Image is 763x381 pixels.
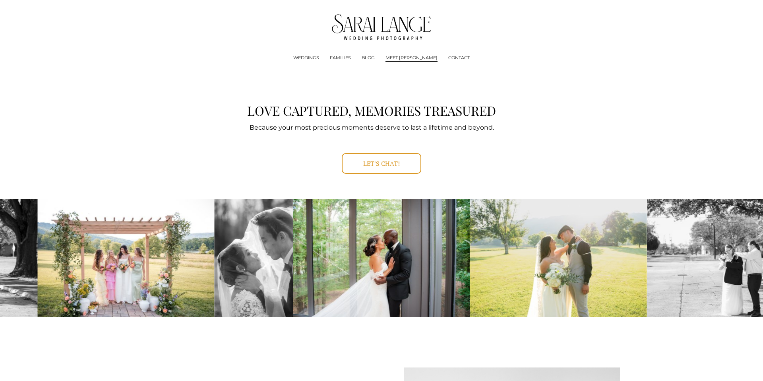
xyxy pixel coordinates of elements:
img: Carmon & Erian 2024-118.jpg [293,199,470,317]
img: SL1_3337.jpg [470,199,647,317]
a: folder dropdown [293,54,319,62]
a: MEET [PERSON_NAME] [385,54,438,62]
a: CONTACT [448,54,470,62]
h3: LOVE CAPTURED, MEMORIES TREASURED [183,102,560,119]
img: Tennessee Wedding Photographer - Sarai Lange Photography [332,14,432,40]
span: WEDDINGS [293,54,319,62]
a: LET'S CHAT! [342,153,421,174]
img: DSC_2551.jpg [38,199,215,317]
img: Jaezelle & Cameron-75.jpg [215,199,293,317]
a: BLOG [362,54,375,62]
p: Because your most precious moments deserve to last a lifetime and beyond. [242,122,501,133]
a: FAMILIES [330,54,351,62]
